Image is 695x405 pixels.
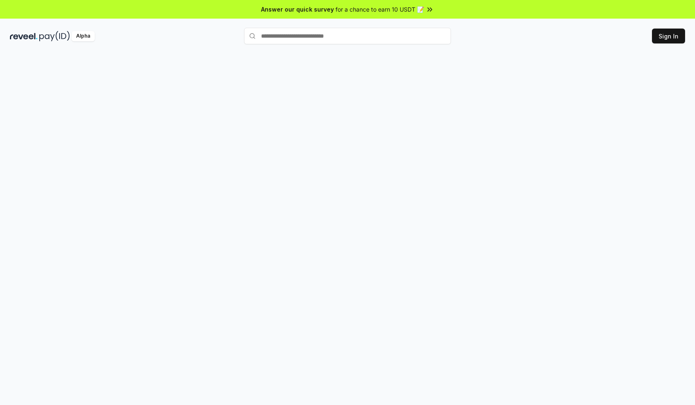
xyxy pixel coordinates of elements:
[39,31,70,41] img: pay_id
[10,31,38,41] img: reveel_dark
[652,29,685,43] button: Sign In
[72,31,95,41] div: Alpha
[336,5,424,14] span: for a chance to earn 10 USDT 📝
[261,5,334,14] span: Answer our quick survey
